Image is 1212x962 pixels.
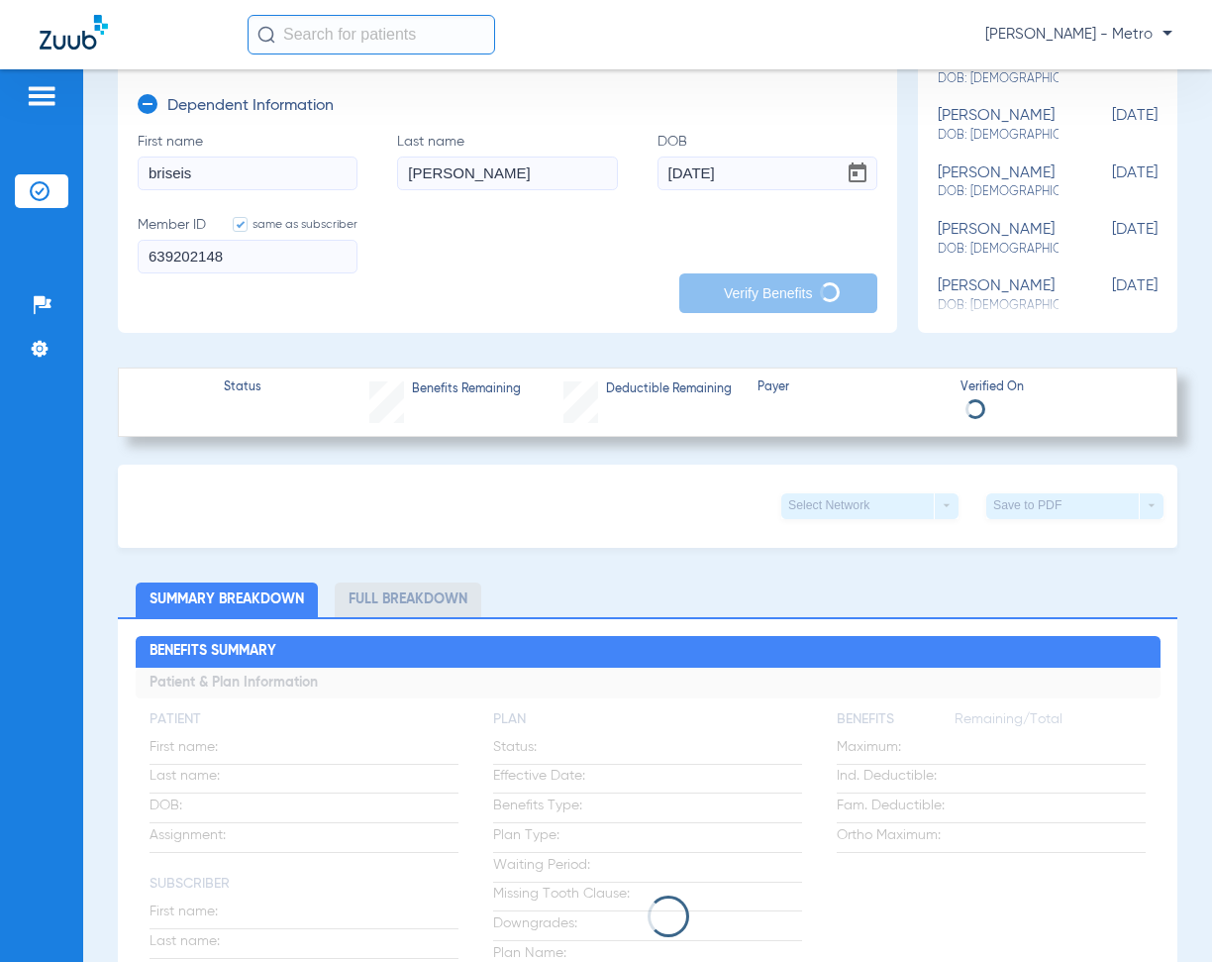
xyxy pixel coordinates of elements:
button: Open calendar [838,154,877,193]
div: [PERSON_NAME] [938,107,1059,144]
img: Search Icon [257,26,275,44]
span: DOB: [DEMOGRAPHIC_DATA] [938,183,1059,201]
iframe: Chat Widget [1113,867,1212,962]
label: same as subscriber [213,215,357,235]
input: DOBOpen calendar [657,157,877,190]
label: Last name [397,132,617,190]
input: Member IDsame as subscriber [138,240,357,273]
span: Benefits Remaining [412,381,521,399]
div: [PERSON_NAME] [938,277,1059,314]
span: Payer [757,379,943,397]
span: Verified On [960,379,1146,397]
span: [DATE] [1059,221,1158,258]
div: [PERSON_NAME] [938,164,1059,201]
button: Verify Benefits [679,273,877,313]
li: Full Breakdown [335,583,481,617]
label: First name [138,132,357,190]
img: Zuub Logo [40,15,108,50]
input: First name [138,157,357,190]
div: [PERSON_NAME] [938,221,1059,258]
img: hamburger-icon [26,84,57,108]
span: DOB: [DEMOGRAPHIC_DATA] [938,127,1059,145]
span: Deductible Remaining [606,381,732,399]
span: Status [224,379,261,397]
h2: Benefits Summary [136,636,1161,668]
h3: Dependent Information [167,97,334,117]
li: Summary Breakdown [136,583,318,617]
label: Member ID [138,215,357,273]
input: Last name [397,157,617,190]
span: [PERSON_NAME] - Metro [985,25,1172,45]
label: DOB [657,132,877,190]
span: DOB: [DEMOGRAPHIC_DATA] [938,70,1059,88]
input: Search for patients [248,15,495,54]
span: [DATE] [1059,164,1158,201]
span: DOB: [DEMOGRAPHIC_DATA] [938,241,1059,259]
span: [DATE] [1059,277,1158,314]
span: [DATE] [1059,107,1158,144]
